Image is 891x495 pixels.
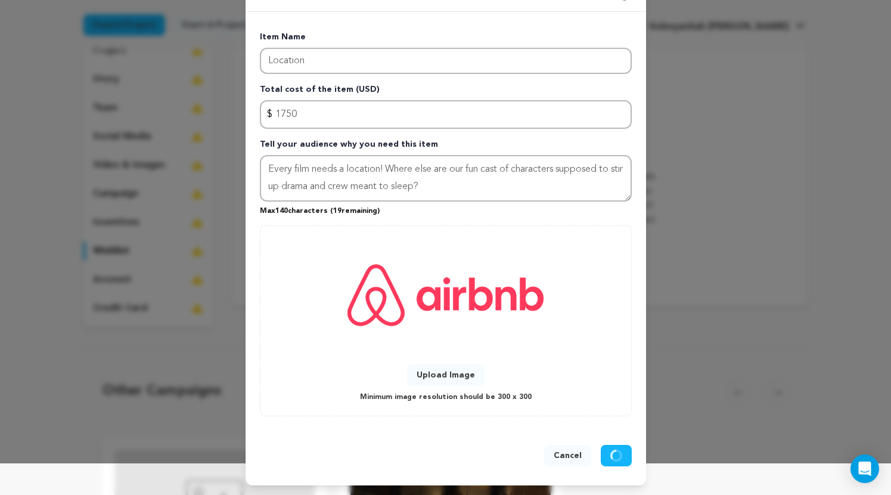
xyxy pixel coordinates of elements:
[275,208,288,215] span: 140
[260,202,632,216] p: Max characters ( remaining)
[260,100,632,129] input: Enter total cost of the item
[360,391,532,404] p: Minimum image resolution should be 300 x 300
[260,48,632,74] input: Enter item name
[267,107,272,122] span: $
[260,31,632,48] p: Item Name
[260,155,632,202] textarea: Tell your audience why you need this item
[544,445,591,466] button: Cancel
[333,208,342,215] span: 19
[407,364,485,386] button: Upload Image
[260,138,632,155] p: Tell your audience why you need this item
[260,83,632,100] p: Total cost of the item (USD)
[850,454,879,483] div: Open Intercom Messenger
